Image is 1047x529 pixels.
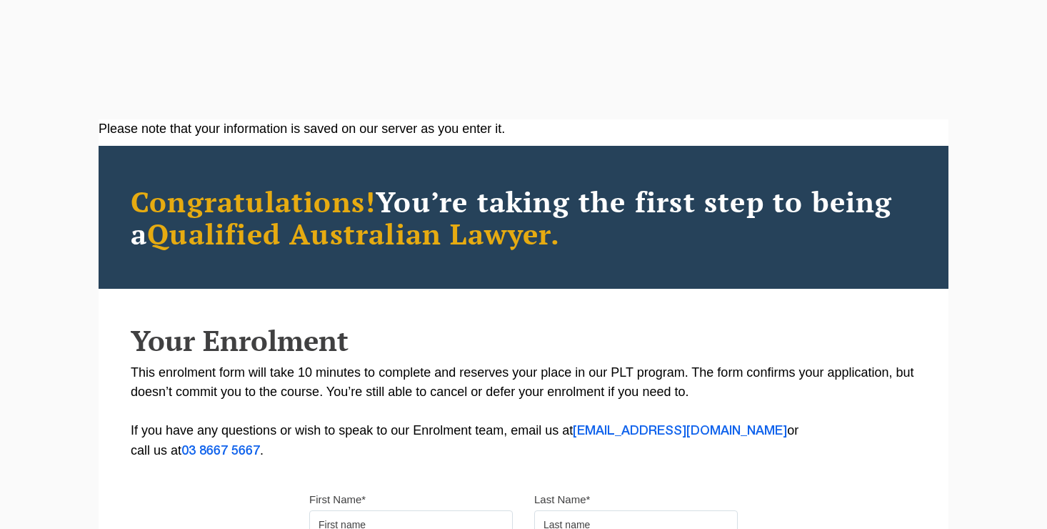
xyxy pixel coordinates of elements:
[573,425,787,437] a: [EMAIL_ADDRESS][DOMAIN_NAME]
[131,185,916,249] h2: You’re taking the first step to being a
[309,493,366,507] label: First Name*
[131,325,916,356] h2: Your Enrolment
[99,119,948,139] div: Please note that your information is saved on our server as you enter it.
[131,182,376,220] span: Congratulations!
[131,363,916,461] p: This enrolment form will take 10 minutes to complete and reserves your place in our PLT program. ...
[181,445,260,457] a: 03 8667 5667
[147,214,560,252] span: Qualified Australian Lawyer.
[534,493,590,507] label: Last Name*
